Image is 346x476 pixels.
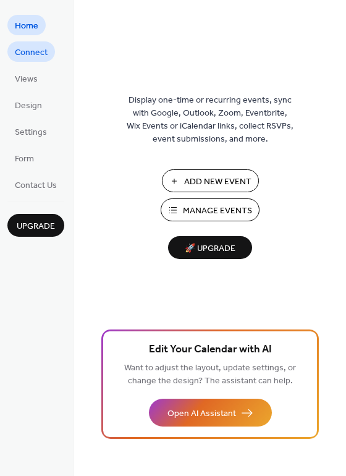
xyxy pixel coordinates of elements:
span: Open AI Assistant [167,407,236,420]
button: 🚀 Upgrade [168,236,252,259]
a: Home [7,15,46,35]
span: Contact Us [15,179,57,192]
a: Design [7,95,49,115]
span: Want to adjust the layout, update settings, or change the design? The assistant can help. [124,360,296,389]
span: Views [15,73,38,86]
a: Form [7,148,41,168]
span: Design [15,100,42,113]
a: Contact Us [7,174,64,195]
span: Form [15,153,34,166]
span: Home [15,20,38,33]
a: Views [7,68,45,88]
button: Upgrade [7,214,64,237]
span: Edit Your Calendar with AI [149,341,272,359]
span: Settings [15,126,47,139]
button: Open AI Assistant [149,399,272,427]
a: Connect [7,41,55,62]
span: Display one-time or recurring events, sync with Google, Outlook, Zoom, Eventbrite, Wix Events or ... [127,94,293,146]
a: Settings [7,121,54,142]
span: Connect [15,46,48,59]
button: Add New Event [162,169,259,192]
button: Manage Events [161,198,259,221]
span: Add New Event [184,176,251,189]
span: Upgrade [17,220,55,233]
span: Manage Events [183,205,252,218]
span: 🚀 Upgrade [175,240,245,257]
